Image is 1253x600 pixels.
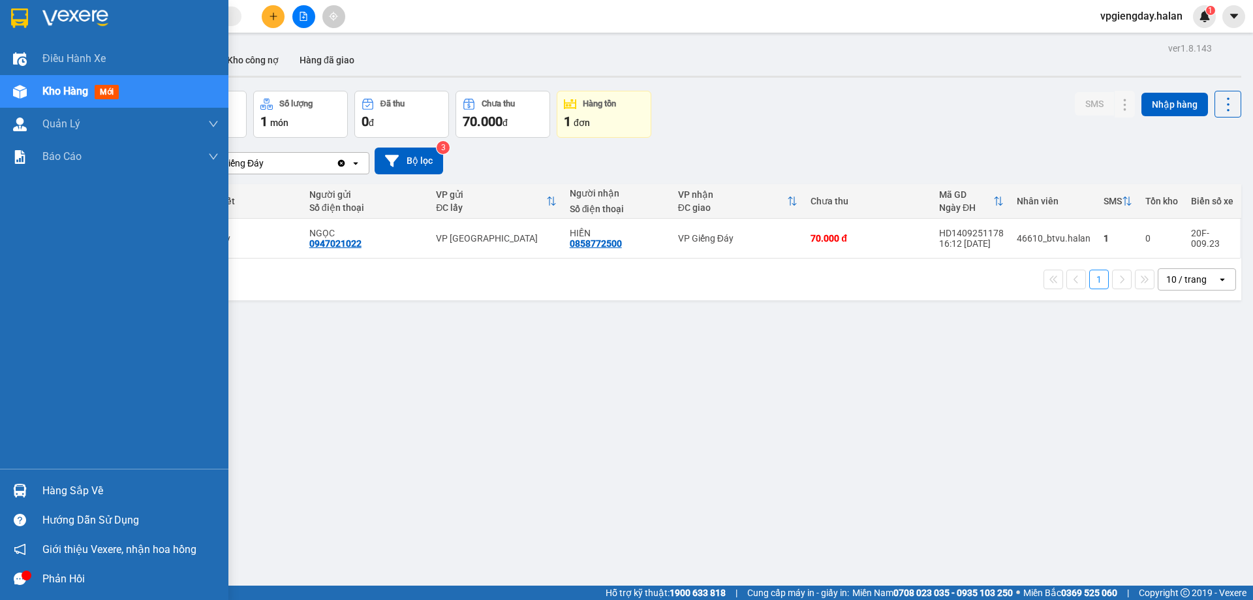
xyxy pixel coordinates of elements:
div: VP [GEOGRAPHIC_DATA] [436,233,557,244]
button: aim [322,5,345,28]
button: plus [262,5,285,28]
div: 70.000 đ [811,233,926,244]
div: Nhân viên [1017,196,1091,206]
div: Số điện thoại [570,204,665,214]
span: 1 [1208,6,1213,15]
span: ⚪️ [1016,590,1020,595]
span: question-circle [14,514,26,526]
button: 1 [1089,270,1109,289]
img: warehouse-icon [13,85,27,99]
div: 10 / trang [1166,273,1207,286]
img: logo-vxr [11,8,28,28]
button: Nhập hàng [1141,93,1208,116]
div: 0947021022 [309,238,362,249]
div: Hàng tồn [583,99,616,108]
button: Kho công nợ [217,44,289,76]
div: Số điện thoại [309,202,423,213]
svg: open [350,158,361,168]
img: warehouse-icon [13,118,27,131]
div: 1 [1104,233,1132,244]
span: đơn [574,118,590,128]
span: caret-down [1228,10,1240,22]
div: VP gửi [436,189,546,200]
button: file-add [292,5,315,28]
div: Người nhận [570,188,665,198]
span: Báo cáo [42,148,82,165]
span: message [14,573,26,585]
img: warehouse-icon [13,484,27,497]
span: | [735,586,737,600]
div: Mã GD [939,189,993,200]
sup: 1 [1206,6,1215,15]
span: 0 [362,114,369,129]
div: Đã thu [380,99,405,108]
div: ĐC lấy [436,202,546,213]
input: Selected VP Giếng Đáy. [265,157,266,170]
span: mới [95,85,119,99]
svg: open [1217,274,1228,285]
div: 6 kg [205,244,296,254]
button: Hàng tồn1đơn [557,91,651,138]
span: 70.000 [463,114,503,129]
span: Miền Bắc [1023,586,1117,600]
div: ver 1.8.143 [1168,41,1212,55]
div: VP Giếng Đáy [678,233,797,244]
button: SMS [1075,92,1114,116]
div: 1 món [205,223,296,233]
button: caret-down [1222,5,1245,28]
img: solution-icon [13,150,27,164]
div: Chi tiết [205,196,296,206]
span: 1 [564,114,571,129]
span: Điều hành xe [42,50,106,67]
div: 0 [1145,233,1178,244]
div: Chưa thu [482,99,515,108]
span: Miền Nam [852,586,1013,600]
button: Hàng đã giao [289,44,365,76]
th: Toggle SortBy [933,184,1010,219]
button: Chưa thu70.000đ [456,91,550,138]
span: down [208,151,219,162]
button: Đã thu0đ [354,91,449,138]
button: Số lượng1món [253,91,348,138]
div: Số lượng [279,99,313,108]
span: down [208,119,219,129]
div: 16:12 [DATE] [939,238,1004,249]
div: Biển số xe [1191,196,1233,206]
th: Toggle SortBy [672,184,804,219]
span: plus [269,12,278,21]
div: NGỌC [309,228,423,238]
div: HIỀN [570,228,665,238]
img: warehouse-icon [13,52,27,66]
span: aim [329,12,338,21]
strong: 0369 525 060 [1061,588,1117,598]
div: Ngày ĐH [939,202,993,213]
div: 46610_btvu.halan [1017,233,1091,244]
span: món [270,118,288,128]
div: Phản hồi [42,569,219,589]
span: Giới thiệu Vexere, nhận hoa hồng [42,541,196,558]
span: file-add [299,12,308,21]
span: vpgiengday.halan [1090,8,1193,24]
span: copyright [1181,588,1190,597]
div: VP Giếng Đáy [208,157,264,170]
th: Toggle SortBy [429,184,563,219]
div: Tồn kho [1145,196,1178,206]
button: Bộ lọc [375,148,443,174]
div: SMS [1104,196,1122,206]
div: Người gửi [309,189,423,200]
div: Bất kỳ [205,233,296,244]
sup: 3 [437,141,450,154]
svg: Clear value [336,158,347,168]
div: VP nhận [678,189,787,200]
span: 1 [260,114,268,129]
span: đ [503,118,508,128]
div: ĐC giao [678,202,787,213]
div: 0858772500 [570,238,622,249]
span: Quản Lý [42,116,80,132]
div: Hàng sắp về [42,481,219,501]
strong: 0708 023 035 - 0935 103 250 [893,588,1013,598]
strong: 1900 633 818 [670,588,726,598]
span: notification [14,543,26,556]
img: icon-new-feature [1199,10,1211,22]
span: Cung cấp máy in - giấy in: [747,586,849,600]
